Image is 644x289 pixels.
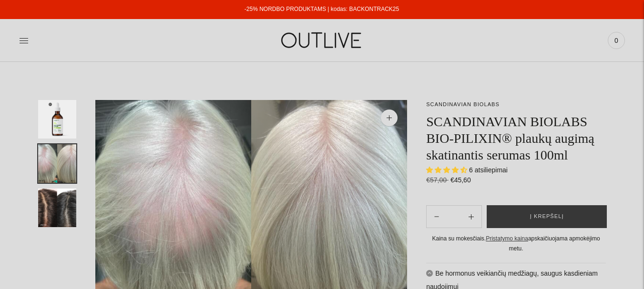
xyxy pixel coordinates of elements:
a: SCANDINAVIAN BIOLABS [426,101,500,107]
button: Translation missing: en.general.accessibility.image_thumbail [38,144,76,183]
span: Į krepšelį [530,212,564,221]
button: Add product quantity [427,205,447,228]
input: Product quantity [447,210,461,224]
span: 6 atsiliepimai [469,166,508,174]
button: Translation missing: en.general.accessibility.image_thumbail [38,189,76,227]
s: €57,00 [426,176,449,184]
span: €45,60 [450,176,471,184]
a: 0 [608,30,625,51]
span: 4.67 stars [426,166,469,174]
span: 0 [610,34,623,47]
button: Translation missing: en.general.accessibility.image_thumbail [38,100,76,139]
h1: SCANDINAVIAN BIOLABS BIO-PILIXIN® plaukų augimą skatinantis serumas 100ml [426,113,606,163]
img: OUTLIVE [263,24,382,57]
a: -25% NORDBO PRODUKTAMS | kodas: BACKONTRACK25 [245,6,399,12]
button: Į krepšelį [487,205,607,228]
a: Pristatymo kaina [486,235,528,242]
div: Kaina su mokesčiais. apskaičiuojama apmokėjimo metu. [426,234,606,253]
button: Subtract product quantity [461,205,481,228]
